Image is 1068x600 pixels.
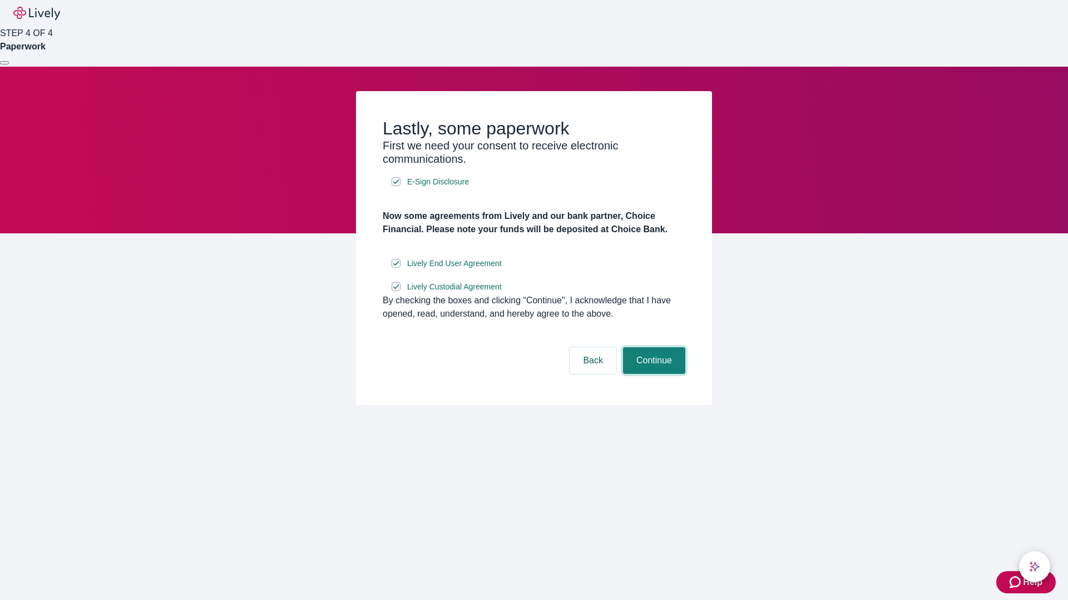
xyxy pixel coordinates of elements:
[570,347,616,374] button: Back
[1029,561,1040,572] svg: Lively AI Assistant
[1023,576,1042,589] span: Help
[623,347,685,374] button: Continue
[13,7,60,20] img: Lively
[407,281,502,293] span: Lively Custodial Agreement
[383,294,685,321] div: By checking the boxes and clicking “Continue", I acknowledge that I have opened, read, understand...
[996,571,1056,593] button: Zendesk support iconHelp
[1019,551,1050,582] button: chat
[407,258,502,269] span: Lively End User Agreement
[383,209,685,236] h4: Now some agreements from Lively and our bank partner, Choice Financial. Please note your funds wi...
[405,280,504,294] a: e-sign disclosure document
[405,175,471,189] a: e-sign disclosure document
[1010,576,1023,589] svg: Zendesk support icon
[407,176,469,188] span: E-Sign Disclosure
[383,139,685,166] h3: First we need your consent to receive electronic communications.
[383,118,685,139] h2: Lastly, some paperwork
[405,257,504,271] a: e-sign disclosure document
